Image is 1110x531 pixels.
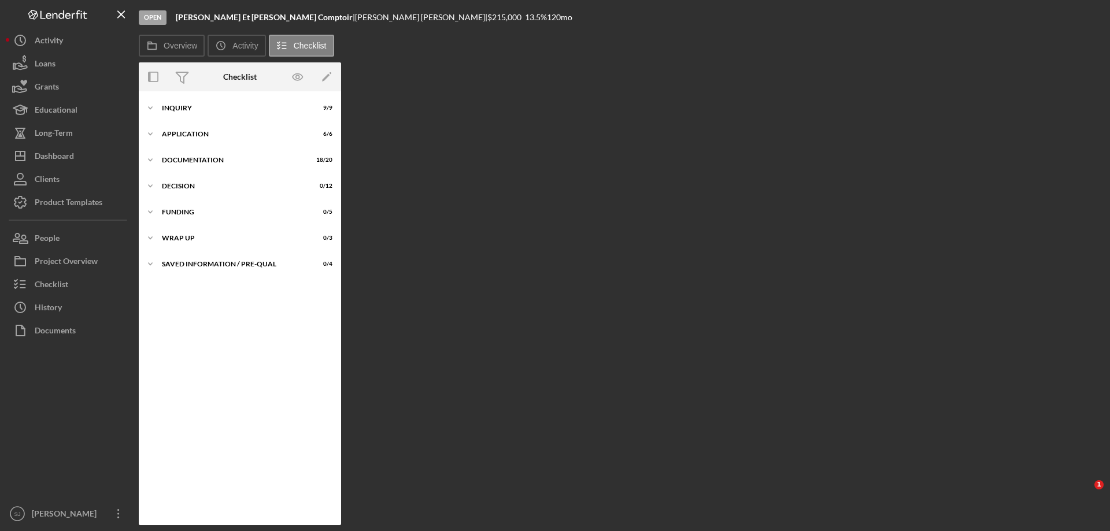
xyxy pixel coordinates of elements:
[1094,480,1104,489] span: 1
[176,12,353,22] b: [PERSON_NAME] Et [PERSON_NAME] Comptoir
[312,157,332,164] div: 18 / 20
[6,296,133,319] button: History
[312,209,332,216] div: 0 / 5
[35,296,62,322] div: History
[35,75,59,101] div: Grants
[162,157,304,164] div: Documentation
[223,72,257,81] div: Checklist
[35,250,98,276] div: Project Overview
[6,319,133,342] button: Documents
[6,98,133,121] button: Educational
[6,191,133,214] button: Product Templates
[35,144,74,170] div: Dashboard
[162,235,304,242] div: Wrap up
[35,319,76,345] div: Documents
[162,105,304,112] div: Inquiry
[6,121,133,144] button: Long-Term
[355,13,487,22] div: [PERSON_NAME] [PERSON_NAME] |
[547,13,572,22] div: 120 mo
[6,226,133,250] button: People
[6,52,133,75] button: Loans
[269,35,334,57] button: Checklist
[312,105,332,112] div: 9 / 9
[487,12,521,22] span: $215,000
[35,121,73,147] div: Long-Term
[139,35,205,57] button: Overview
[6,273,133,296] button: Checklist
[294,41,327,50] label: Checklist
[35,98,77,124] div: Educational
[14,511,20,517] text: SJ
[6,29,133,52] button: Activity
[35,52,55,78] div: Loans
[162,261,304,268] div: Saved Information / Pre-Qual
[525,13,547,22] div: 13.5 %
[35,273,68,299] div: Checklist
[176,13,355,22] div: |
[312,131,332,138] div: 6 / 6
[29,502,104,528] div: [PERSON_NAME]
[35,29,63,55] div: Activity
[6,75,133,98] button: Grants
[162,131,304,138] div: Application
[6,144,133,168] button: Dashboard
[208,35,265,57] button: Activity
[6,250,133,273] button: Project Overview
[164,41,197,50] label: Overview
[312,183,332,190] div: 0 / 12
[1071,480,1098,508] iframe: Intercom live chat
[162,209,304,216] div: Funding
[35,226,60,252] div: People
[162,183,304,190] div: Decision
[312,235,332,242] div: 0 / 3
[6,502,133,525] button: SJ[PERSON_NAME]
[35,168,60,194] div: Clients
[35,191,102,217] div: Product Templates
[6,168,133,191] button: Clients
[232,41,258,50] label: Activity
[139,10,166,25] div: Open
[312,261,332,268] div: 0 / 4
